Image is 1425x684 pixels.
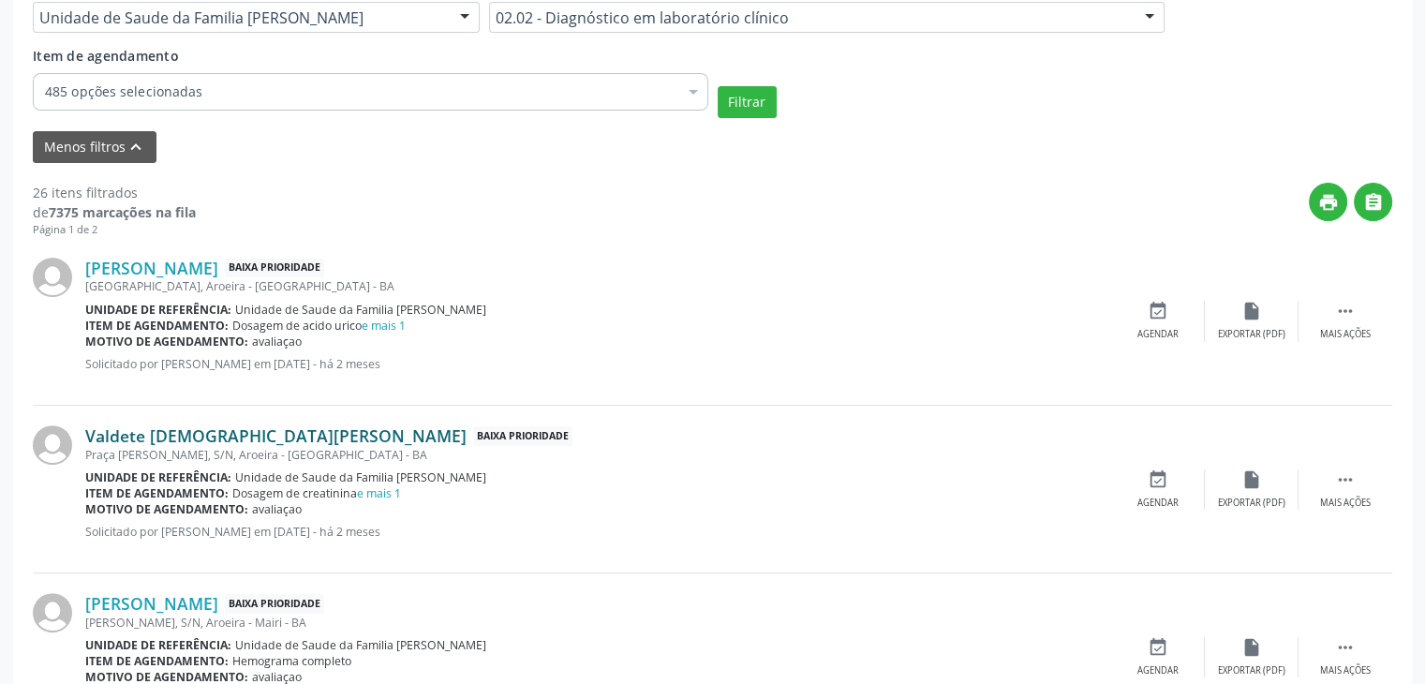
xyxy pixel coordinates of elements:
[1218,497,1285,510] div: Exportar (PDF)
[225,259,324,278] span: Baixa Prioridade
[362,318,406,334] a: e mais 1
[85,653,229,669] b: Item de agendamento:
[357,485,401,501] a: e mais 1
[85,356,1111,372] p: Solicitado por [PERSON_NAME] em [DATE] - há 2 meses
[85,637,231,653] b: Unidade de referência:
[1363,192,1384,213] i: 
[49,203,196,221] strong: 7375 marcações na fila
[473,426,572,446] span: Baixa Prioridade
[85,334,248,349] b: Motivo de agendamento:
[39,8,441,27] span: Unidade de Saude da Familia [PERSON_NAME]
[1218,328,1285,341] div: Exportar (PDF)
[85,469,231,485] b: Unidade de referência:
[33,593,72,632] img: img
[33,183,196,202] div: 26 itens filtrados
[1148,469,1168,490] i: event_available
[1335,301,1356,321] i: 
[1335,469,1356,490] i: 
[1241,469,1262,490] i: insert_drive_file
[85,278,1111,294] div: [GEOGRAPHIC_DATA], Aroeira - [GEOGRAPHIC_DATA] - BA
[85,258,218,278] a: [PERSON_NAME]
[126,137,146,157] i: keyboard_arrow_up
[33,258,72,297] img: img
[1318,192,1339,213] i: print
[1320,328,1371,341] div: Mais ações
[85,318,229,334] b: Item de agendamento:
[1309,183,1347,221] button: print
[235,302,486,318] span: Unidade de Saude da Familia [PERSON_NAME]
[1137,328,1179,341] div: Agendar
[33,202,196,222] div: de
[1241,301,1262,321] i: insert_drive_file
[252,334,302,349] span: avaliaçao
[1148,637,1168,658] i: event_available
[235,637,486,653] span: Unidade de Saude da Familia [PERSON_NAME]
[33,47,179,65] span: Item de agendamento
[33,131,156,164] button: Menos filtroskeyboard_arrow_up
[1148,301,1168,321] i: event_available
[1218,664,1285,677] div: Exportar (PDF)
[85,501,248,517] b: Motivo de agendamento:
[496,8,1126,27] span: 02.02 - Diagnóstico em laboratório clínico
[85,447,1111,463] div: Praça [PERSON_NAME], S/N, Aroeira - [GEOGRAPHIC_DATA] - BA
[718,86,777,118] button: Filtrar
[1241,637,1262,658] i: insert_drive_file
[85,485,229,501] b: Item de agendamento:
[232,318,406,334] span: Dosagem de acido urico
[1137,664,1179,677] div: Agendar
[45,82,677,101] span: 485 opções selecionadas
[225,594,324,614] span: Baixa Prioridade
[85,593,218,614] a: [PERSON_NAME]
[85,425,467,446] a: Valdete [DEMOGRAPHIC_DATA][PERSON_NAME]
[235,469,486,485] span: Unidade de Saude da Familia [PERSON_NAME]
[85,302,231,318] b: Unidade de referência:
[33,222,196,238] div: Página 1 de 2
[232,653,351,669] span: Hemograma completo
[232,485,401,501] span: Dosagem de creatinina
[1137,497,1179,510] div: Agendar
[33,425,72,465] img: img
[1354,183,1392,221] button: 
[1320,497,1371,510] div: Mais ações
[252,501,302,517] span: avaliaçao
[1320,664,1371,677] div: Mais ações
[1335,637,1356,658] i: 
[85,524,1111,540] p: Solicitado por [PERSON_NAME] em [DATE] - há 2 meses
[85,615,1111,631] div: [PERSON_NAME], S/N, Aroeira - Mairi - BA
